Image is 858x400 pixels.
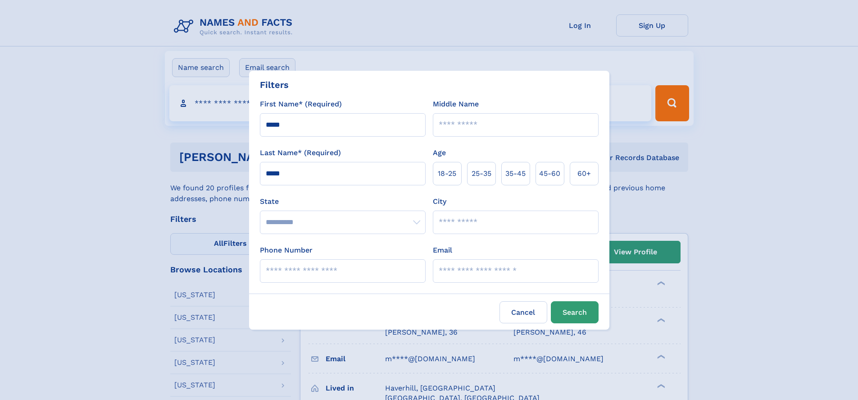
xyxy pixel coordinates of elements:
[505,168,526,179] span: 35‑45
[472,168,491,179] span: 25‑35
[433,245,452,256] label: Email
[433,196,446,207] label: City
[539,168,560,179] span: 45‑60
[577,168,591,179] span: 60+
[260,147,341,158] label: Last Name* (Required)
[260,196,426,207] label: State
[260,99,342,110] label: First Name* (Required)
[551,301,599,323] button: Search
[438,168,456,179] span: 18‑25
[433,99,479,110] label: Middle Name
[260,245,313,256] label: Phone Number
[499,301,547,323] label: Cancel
[433,147,446,158] label: Age
[260,78,289,92] div: Filters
